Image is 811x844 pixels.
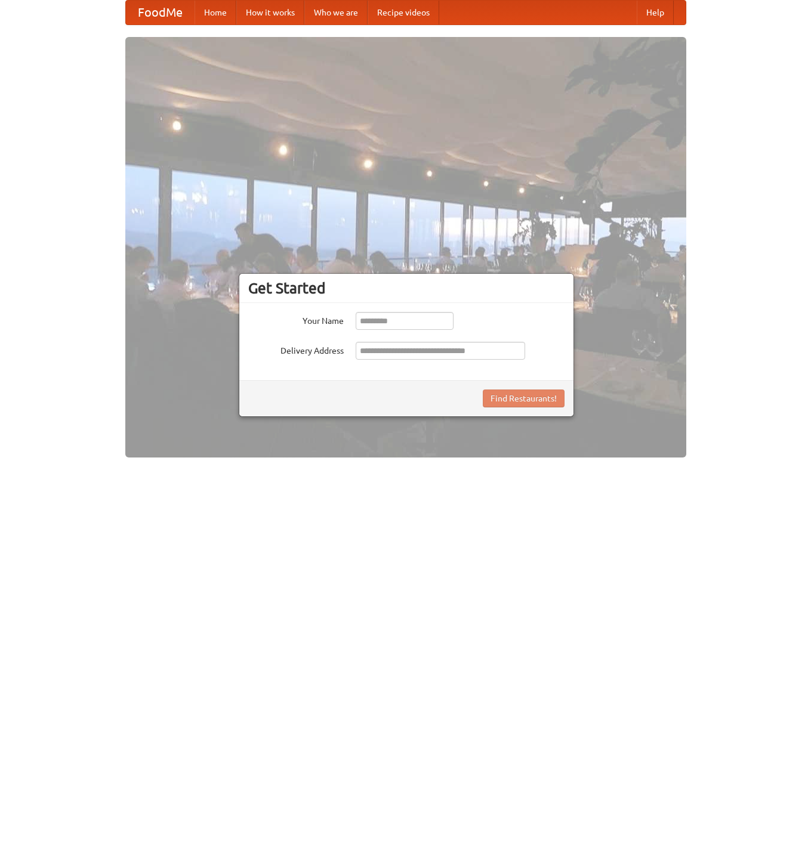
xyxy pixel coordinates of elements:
[195,1,236,24] a: Home
[248,342,344,357] label: Delivery Address
[248,279,565,297] h3: Get Started
[248,312,344,327] label: Your Name
[126,1,195,24] a: FoodMe
[637,1,674,24] a: Help
[236,1,304,24] a: How it works
[304,1,368,24] a: Who we are
[483,389,565,407] button: Find Restaurants!
[368,1,439,24] a: Recipe videos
